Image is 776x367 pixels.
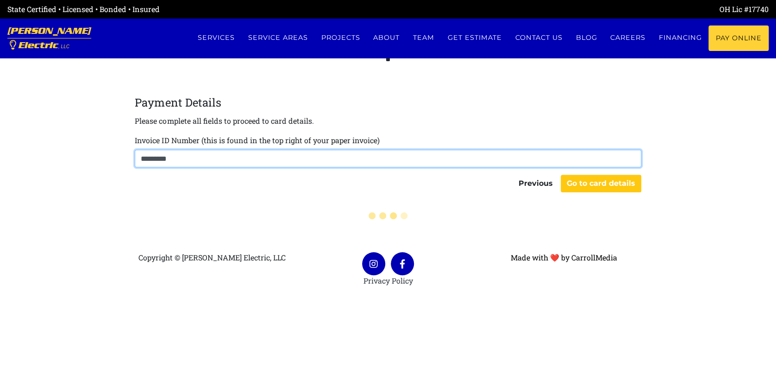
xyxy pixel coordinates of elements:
[7,4,388,15] div: State Certified • Licensed • Bonded • Insured
[367,25,407,50] a: About
[508,25,569,50] a: Contact us
[652,25,708,50] a: Financing
[441,25,508,50] a: Get estimate
[604,25,652,50] a: Careers
[191,25,241,50] a: Services
[363,276,413,285] a: Privacy Policy
[569,25,604,50] a: Blog
[513,175,559,192] button: Previous
[135,114,313,127] p: Please complete all fields to proceed to card details.
[58,44,69,49] span: , LLC
[241,25,314,50] a: Service Areas
[708,25,769,51] a: Pay Online
[561,175,641,192] button: Go to card details
[388,4,769,15] div: OH Lic #17740
[314,25,367,50] a: Projects
[135,135,379,146] label: Invoice ID Number (this is found in the top right of your paper invoice)
[135,94,641,111] legend: Payment Details
[407,25,441,50] a: Team
[7,19,91,58] a: [PERSON_NAME] Electric, LLC
[138,253,286,262] span: Copyright © [PERSON_NAME] Electric, LLC
[511,253,617,262] a: Made with ❤ by CarrollMedia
